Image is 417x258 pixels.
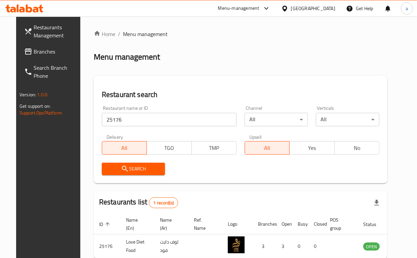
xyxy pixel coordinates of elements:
[147,141,192,155] button: TGO
[102,113,237,126] input: Search for restaurant name or ID..
[334,141,379,155] button: No
[337,143,377,153] span: No
[292,214,308,234] th: Busy
[291,5,335,12] div: [GEOGRAPHIC_DATA]
[107,134,123,139] label: Delivery
[289,141,334,155] button: Yes
[292,143,332,153] span: Yes
[149,197,178,208] div: Total records count
[369,195,385,211] div: Export file
[195,143,234,153] span: TMP
[249,134,262,139] label: Upsell
[123,30,168,38] span: Menu management
[19,102,50,110] span: Get support on:
[34,47,80,56] span: Branches
[19,19,86,43] a: Restaurants Management
[194,216,214,232] span: Ref. Name
[406,5,408,12] span: a
[102,163,165,175] button: Search
[34,64,80,80] span: Search Branch Phone
[160,216,180,232] span: Name (Ar)
[99,220,112,228] span: ID
[19,90,36,99] span: Version:
[149,200,178,206] span: 1 record(s)
[102,90,379,100] h2: Restaurant search
[94,52,160,62] h2: Menu management
[34,23,80,39] span: Restaurants Management
[228,236,245,253] img: Love Diet Food
[107,165,160,173] span: Search
[99,197,178,208] h2: Restaurants list
[94,30,387,38] nav: breadcrumb
[118,30,120,38] li: /
[253,214,276,234] th: Branches
[37,90,47,99] span: 1.0.0
[218,4,259,12] div: Menu-management
[276,214,292,234] th: Open
[245,141,290,155] button: All
[222,214,253,234] th: Logo
[19,108,62,117] a: Support.OpsPlatform
[330,216,350,232] span: POS group
[192,141,237,155] button: TMP
[308,214,325,234] th: Closed
[102,141,147,155] button: All
[94,30,115,38] a: Home
[105,143,144,153] span: All
[363,243,380,251] span: OPEN
[316,113,379,126] div: All
[248,143,287,153] span: All
[126,216,147,232] span: Name (En)
[19,43,86,60] a: Branches
[363,220,385,228] span: Status
[19,60,86,84] a: Search Branch Phone
[245,113,308,126] div: All
[150,143,189,153] span: TGO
